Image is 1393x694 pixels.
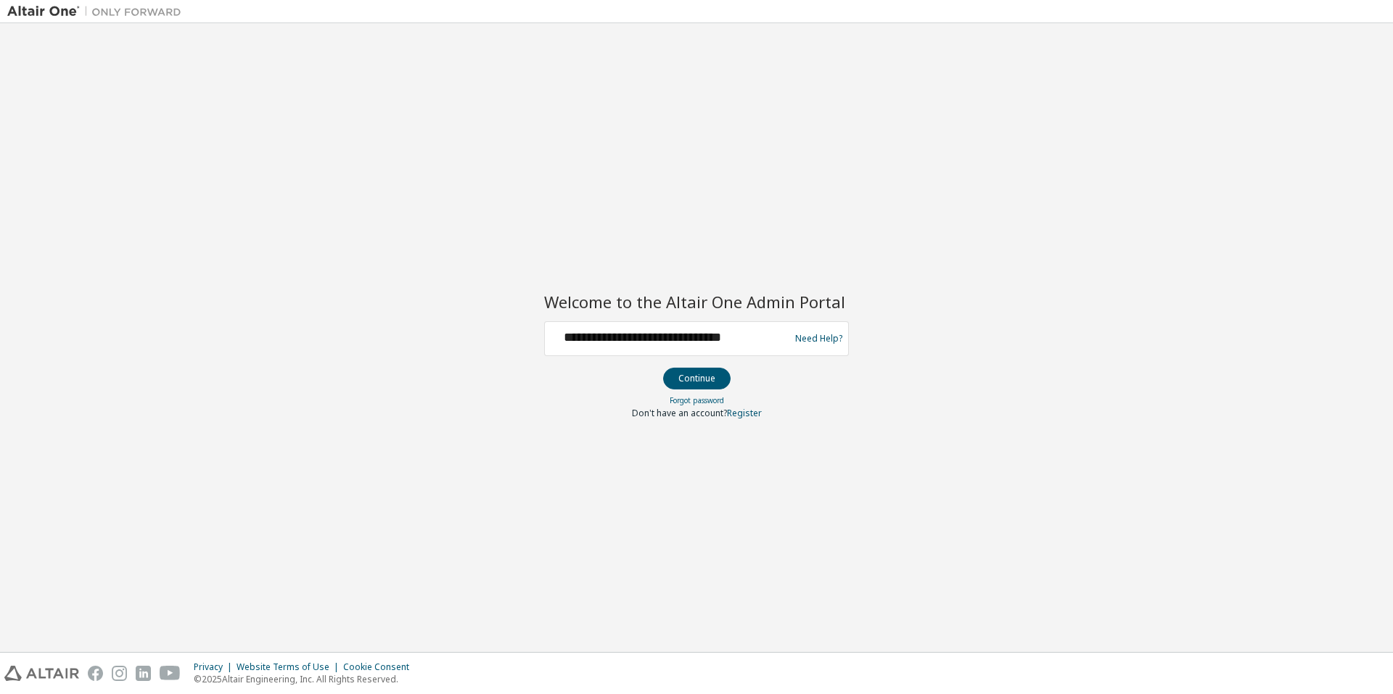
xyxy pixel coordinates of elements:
div: Privacy [194,661,237,673]
img: altair_logo.svg [4,666,79,681]
img: facebook.svg [88,666,103,681]
h2: Welcome to the Altair One Admin Portal [544,292,849,312]
p: © 2025 Altair Engineering, Inc. All Rights Reserved. [194,673,418,685]
img: Altair One [7,4,189,19]
a: Forgot password [670,395,724,405]
button: Continue [663,368,731,389]
img: instagram.svg [112,666,127,681]
div: Website Terms of Use [237,661,343,673]
span: Don't have an account? [632,407,727,419]
a: Register [727,407,762,419]
img: youtube.svg [160,666,181,681]
a: Need Help? [795,338,842,339]
div: Cookie Consent [343,661,418,673]
img: linkedin.svg [136,666,151,681]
